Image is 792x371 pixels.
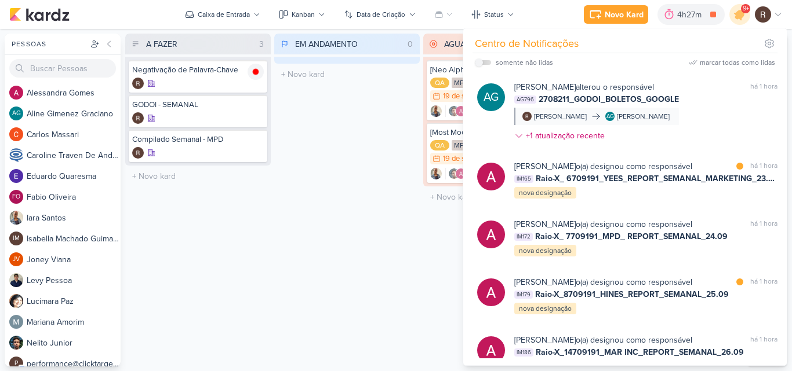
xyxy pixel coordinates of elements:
[9,232,23,245] div: Isabella Machado Guimarães
[750,276,778,288] div: há 1 hora
[27,274,121,286] div: L e v y P e s s o a
[430,78,449,88] div: QA
[617,111,670,122] div: [PERSON_NAME]
[750,160,778,172] div: há 1 hora
[477,336,505,364] img: Alessandra Gomes
[9,8,70,21] img: kardz.app
[255,38,268,50] div: 3
[514,291,533,299] span: IM179
[9,190,23,204] div: Fabio Oliveira
[514,348,533,357] span: IM186
[445,105,467,117] div: Colaboradores: Nelito Junior, Alessandra Gomes
[277,66,417,83] input: + Novo kard
[452,78,471,88] div: MPD
[27,358,121,370] div: p e r f o r m a n c e @ c l i c k t a r g e t . c o m . b r
[535,230,728,243] span: Raio-X_ 7709191_MPD_ REPORT_SEMANAL_24.09
[132,78,144,89] img: Rafael Dornelles
[514,95,536,104] span: AG796
[455,105,467,117] img: Alessandra Gomes
[430,168,442,179] img: Iara Santos
[132,134,264,145] div: Compilado Semanal - MPD
[9,127,23,141] img: Carlos Massari
[9,106,23,120] div: Aline Gimenez Graciano
[677,9,705,21] div: 4h27m
[514,175,533,183] span: IM165
[477,221,505,248] img: Alessandra Gomes
[455,168,467,179] img: Alessandra Gomes
[755,6,771,23] img: Rafael Dornelles
[477,83,505,111] div: Aline Gimenez Graciano
[132,78,144,89] div: Criador(a): Rafael Dornelles
[430,65,562,75] div: [Neo Alphaville] Troca de formulário
[132,112,144,124] img: Rafael Dornelles
[132,147,144,159] div: Criador(a): Rafael Dornelles
[445,168,467,179] div: Colaboradores: Nelito Junior, Alessandra Gomes
[475,36,579,52] div: Centro de Notificações
[27,170,121,182] div: E d u a r d o Q u a r e s m a
[448,105,460,117] img: Nelito Junior
[27,108,121,120] div: A l i n e G i m e n e z G r a c i a n o
[132,147,144,159] img: Rafael Dornelles
[514,303,576,314] div: nova designação
[430,140,449,150] div: QA
[514,277,576,287] b: [PERSON_NAME]
[605,112,615,121] div: Aline Gimenez Graciano
[27,149,121,161] div: C a r o l i n e T r a v e n D e A n d r a d e
[606,114,614,120] p: AG
[27,233,121,245] div: I s a b e l l a M a c h a d o G u i m a r ã e s
[584,5,648,24] button: Novo Kard
[9,252,23,266] div: Joney Viana
[514,276,692,288] div: o(a) designou como responsável
[514,245,576,256] div: nova designação
[443,155,471,163] div: 19 de set
[430,168,442,179] div: Criador(a): Iara Santos
[750,334,778,346] div: há 1 hora
[13,236,20,242] p: IM
[9,315,23,329] img: Mariana Amorim
[426,189,566,205] input: + Novo kard
[9,86,23,100] img: Alessandra Gomes
[9,294,23,308] img: Lucimara Paz
[514,82,576,92] b: [PERSON_NAME]
[514,218,692,230] div: o(a) designou como responsável
[27,191,121,203] div: F a b i o O l i v e i r a
[496,57,553,68] div: somente não lidas
[750,218,778,230] div: há 1 hora
[448,168,460,179] img: Nelito Junior
[539,93,679,105] span: 2708211_GODOI_BOLETOS_GOOGLE
[27,316,121,328] div: M a r i a n a A m o r i m
[514,233,533,241] span: IM172
[9,273,23,287] img: Levy Pessoa
[536,172,778,185] span: Raio-X_ 6709191_YEES_REPORT_SEMANAL_MARKETING_23.09
[13,256,20,263] p: JV
[477,163,505,190] img: Alessandra Gomes
[514,334,692,346] div: o(a) designou como responsável
[27,295,121,307] div: L u c i m a r a P a z
[514,81,654,93] div: alterou o responsável
[132,112,144,124] div: Criador(a): Rafael Dornelles
[700,57,775,68] div: marcar todas como lidas
[477,278,505,306] img: Alessandra Gomes
[452,140,471,150] div: MPD
[605,9,644,21] div: Novo Kard
[132,100,264,110] div: GODOI - SEMANAL
[522,112,532,121] img: Rafael Dornelles
[12,111,21,117] p: AG
[403,38,417,50] div: 0
[430,127,562,138] div: [Most Moema] Mudança de formulário
[14,361,18,367] p: p
[9,211,23,225] img: Iara Santos
[536,346,744,358] span: Raio-X_14709191_MAR INC_REPORT_SEMANAL_26.09
[27,254,121,266] div: J o n e y V i a n a
[12,194,20,200] p: FO
[248,64,264,80] img: tracking
[9,169,23,183] img: Eduardo Quaresma
[9,148,23,162] img: Caroline Traven De Andrade
[9,59,116,78] input: Buscar Pessoas
[534,111,587,122] div: [PERSON_NAME]
[535,288,729,300] span: Raio-X_8709191_HINES_REPORT_SEMANAL_25.09
[514,161,576,171] b: [PERSON_NAME]
[9,357,23,370] div: performance@clicktarget.com.br
[27,87,121,99] div: A l e s s a n d r a G o m e s
[443,93,471,100] div: 19 de set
